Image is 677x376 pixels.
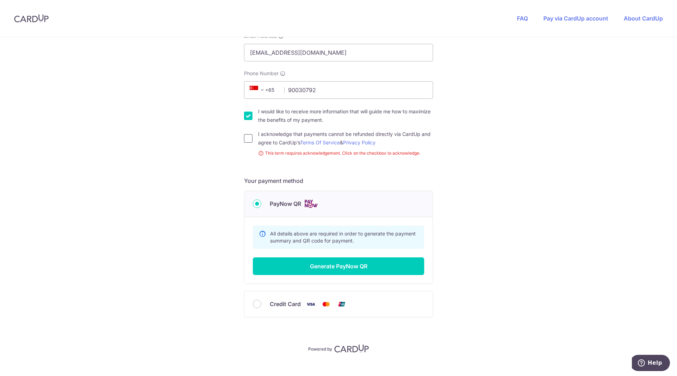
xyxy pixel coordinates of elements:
[250,86,267,94] span: +65
[304,199,318,208] img: Cards logo
[258,130,433,147] label: I acknowledge that payments cannot be refunded directly via CardUp and agree to CardUp’s &
[248,86,279,94] span: +65
[632,355,670,372] iframe: Opens a widget where you can find more information
[517,15,528,22] a: FAQ
[270,231,416,244] span: All details above are required in order to generate the payment summary and QR code for payment.
[270,199,301,208] span: PayNow QR
[258,150,433,157] small: This term requires acknowledgement. Click on the checkbox to acknowledge.
[319,300,333,309] img: Mastercard
[253,199,424,208] div: PayNow QR Cards logo
[244,177,433,185] h5: Your payment method
[335,300,349,309] img: Union Pay
[244,44,433,61] input: Email address
[308,345,332,352] p: Powered by
[343,139,376,145] a: Privacy Policy
[543,15,608,22] a: Pay via CardUp account
[334,344,369,353] img: CardUp
[304,300,318,309] img: Visa
[258,107,433,124] label: I would like to receive more information that will guide me how to maximize the benefits of my pa...
[300,139,340,145] a: Terms Of Service
[270,300,301,308] span: Credit Card
[624,15,663,22] a: About CardUp
[14,14,49,23] img: CardUp
[253,257,424,275] button: Generate PayNow QR
[253,300,424,309] div: Credit Card Visa Mastercard Union Pay
[244,70,279,77] span: Phone Number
